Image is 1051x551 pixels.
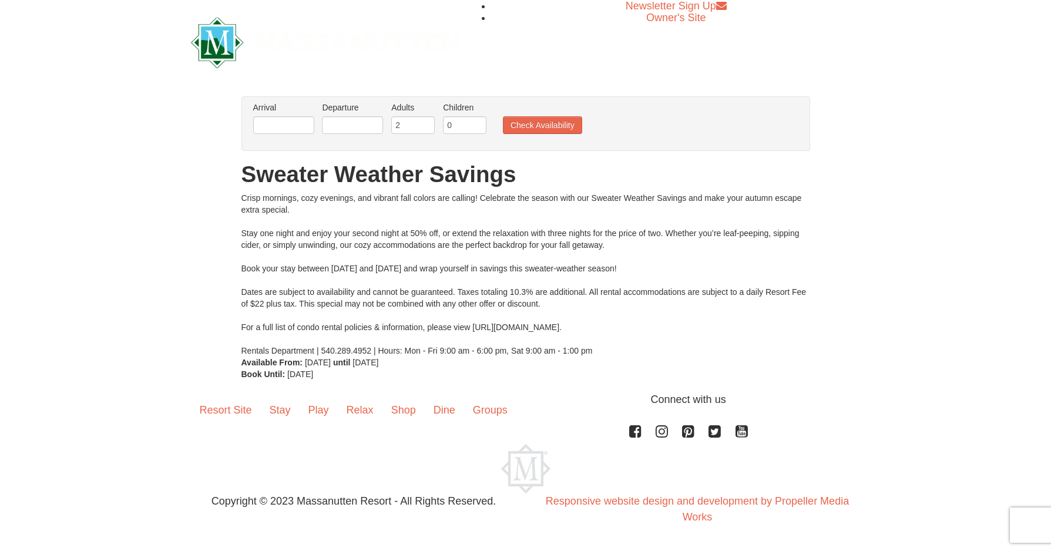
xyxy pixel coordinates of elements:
button: Check Availability [503,116,582,134]
img: Massanutten Resort Logo [501,444,550,493]
span: [DATE] [352,358,378,367]
a: Relax [338,392,382,428]
label: Departure [322,102,383,113]
a: Stay [261,392,300,428]
span: [DATE] [287,369,313,379]
p: Copyright © 2023 Massanutten Resort - All Rights Reserved. [182,493,526,509]
label: Arrival [253,102,314,113]
span: [DATE] [305,358,331,367]
a: Resort Site [191,392,261,428]
label: Children [443,102,486,113]
h1: Sweater Weather Savings [241,163,810,186]
label: Adults [391,102,435,113]
strong: Available From: [241,358,303,367]
img: Massanutten Resort Logo [191,17,460,68]
a: Massanutten Resort [191,27,460,55]
div: Crisp mornings, cozy evenings, and vibrant fall colors are calling! Celebrate the season with our... [241,192,810,357]
p: Connect with us [191,392,861,408]
a: Responsive website design and development by Propeller Media Works [546,495,849,523]
strong: Book Until: [241,369,286,379]
strong: until [333,358,351,367]
a: Shop [382,392,425,428]
a: Owner's Site [646,12,706,23]
a: Dine [425,392,464,428]
a: Groups [464,392,516,428]
a: Play [300,392,338,428]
